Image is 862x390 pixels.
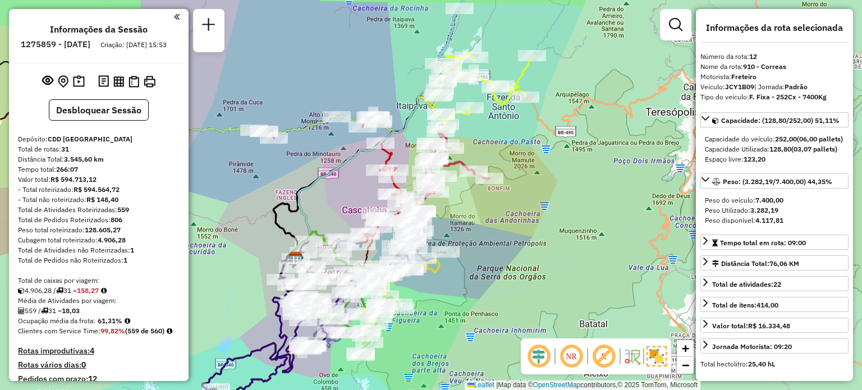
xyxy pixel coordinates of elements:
button: Painel de Sugestão [71,73,87,90]
div: Distância Total: [712,259,799,269]
strong: Padrão [785,82,808,91]
div: Peso: (3.282,19/7.400,00) 44,35% [700,191,849,230]
div: Motorista: [700,72,849,82]
button: Logs desbloquear sessão [96,73,111,90]
span: Peso do veículo: [705,196,783,204]
a: Tempo total em rota: 09:00 [700,235,849,250]
strong: JCY1B09 [725,82,754,91]
em: Rotas cross docking consideradas [167,328,172,334]
strong: 4 [90,346,94,356]
strong: 266:07 [56,165,78,173]
strong: F. Fixa - 252Cx - 7400Kg [749,93,827,101]
div: Capacidade Utilizada: [705,144,844,154]
strong: 806 [111,215,122,224]
h4: Atividades [700,379,849,390]
strong: 123,20 [744,155,765,163]
img: Exibir/Ocultar setores [646,346,667,366]
strong: 61,31% [98,316,122,325]
div: Total de Atividades Roteirizadas: [18,205,180,215]
div: Distância Total: [18,154,180,164]
a: Distância Total:76,06 KM [700,255,849,270]
strong: 3.545,60 km [64,155,104,163]
strong: (559 de 560) [125,327,164,335]
a: Exibir filtros [664,13,687,36]
strong: 1 [123,256,127,264]
span: Ocultar NR [558,343,585,370]
div: Número da rota: [700,52,849,62]
a: Nova sessão e pesquisa [198,13,220,39]
div: Valor total: [18,175,180,185]
strong: (03,07 pallets) [791,145,837,153]
button: Imprimir Rotas [141,74,158,90]
div: Nome da rota: [700,62,849,72]
strong: 31 [61,145,69,153]
h4: Informações da Sessão [50,24,148,35]
strong: 25,40 hL [748,360,775,368]
a: Capacidade: (128,80/252,00) 51,11% [700,112,849,127]
strong: (06,00 pallets) [797,135,843,143]
strong: 252,00 [775,135,797,143]
button: Visualizar Romaneio [126,74,141,90]
h4: Rotas improdutivas: [18,346,180,356]
button: Desbloquear Sessão [49,99,149,121]
span: Clientes com Service Time: [18,327,100,335]
span: Peso: (3.282,19/7.400,00) 44,35% [723,177,832,186]
div: 4.906,28 / 31 = [18,286,180,296]
a: Total de itens:414,00 [700,297,849,312]
div: Capacidade do veículo: [705,134,844,144]
i: Total de rotas [41,308,48,314]
strong: R$ 594.713,12 [51,175,97,183]
img: FAD CDD Petropolis [288,251,303,265]
h4: Informações da rota selecionada [700,22,849,33]
div: 559 / 31 = [18,306,180,316]
span: Total de atividades: [712,280,781,288]
div: Cubagem total roteirizado: [18,235,180,245]
span: Capacidade: (128,80/252,00) 51,11% [721,116,840,125]
strong: 559 [117,205,129,214]
strong: 22 [773,280,781,288]
div: Veículo: [700,82,849,92]
img: CDD Petropolis [288,251,303,266]
div: - Total não roteirizado: [18,195,180,205]
div: Total de itens: [712,300,778,310]
strong: 7.400,00 [755,196,783,204]
strong: 4.117,81 [755,216,783,224]
i: Cubagem total roteirizado [18,287,25,294]
strong: 414,00 [756,301,778,309]
div: Tipo do veículo: [700,92,849,102]
div: Tempo total: [18,164,180,175]
div: Total de Atividades não Roteirizadas: [18,245,180,255]
strong: 128.605,27 [85,226,121,234]
span: + [682,341,689,355]
strong: CDD [GEOGRAPHIC_DATA] [48,135,132,143]
span: 76,06 KM [769,259,799,268]
div: Peso disponível: [705,215,844,226]
strong: 1 [130,246,134,254]
div: Total de Pedidos Roteirizados: [18,215,180,225]
a: Zoom in [677,340,694,357]
button: Visualizar relatório de Roteirização [111,74,126,89]
strong: 12 [88,374,97,384]
div: Jornada Motorista: 09:20 [712,342,792,352]
i: Meta Caixas/viagem: 163,31 Diferença: -5,04 [101,287,107,294]
strong: R$ 16.334,48 [748,322,790,330]
a: Clique aqui para minimizar o painel [174,10,180,23]
span: Ocupação média da frota: [18,316,95,325]
div: Total de rotas: [18,144,180,154]
strong: R$ 594.564,72 [74,185,120,194]
em: Média calculada utilizando a maior ocupação (%Peso ou %Cubagem) de cada rota da sessão. Rotas cro... [125,318,130,324]
a: Total de atividades:22 [700,276,849,291]
div: Capacidade: (128,80/252,00) 51,11% [700,130,849,169]
div: Média de Atividades por viagem: [18,296,180,306]
h4: Rotas vários dias: [18,360,180,370]
div: Peso total roteirizado: [18,225,180,235]
strong: 0 [81,360,86,370]
div: Criação: [DATE] 15:53 [96,40,171,50]
strong: 158,27 [77,286,99,295]
strong: 128,80 [769,145,791,153]
div: Espaço livre: [705,154,844,164]
div: Total hectolitro: [700,359,849,369]
strong: 4.906,28 [98,236,126,244]
a: OpenStreetMap [533,381,581,389]
a: Valor total:R$ 16.334,48 [700,318,849,333]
